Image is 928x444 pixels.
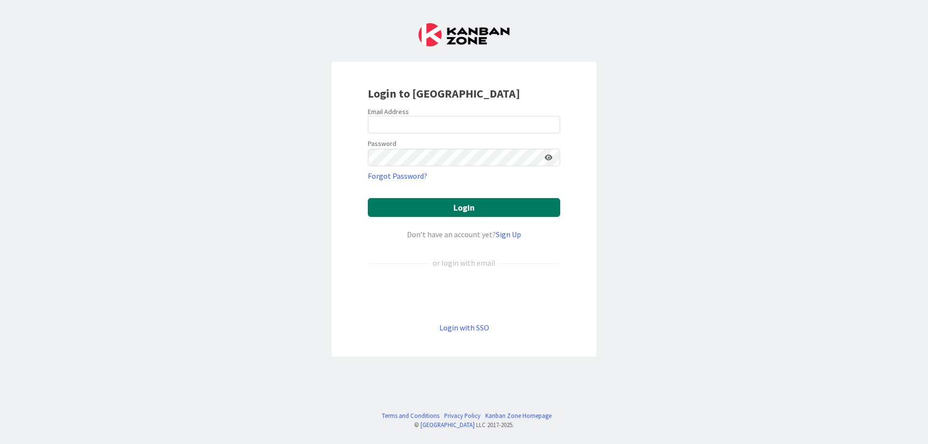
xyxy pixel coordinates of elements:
label: Password [368,139,396,149]
div: or login with email [430,257,498,269]
a: Forgot Password? [368,170,427,182]
a: Sign Up [496,229,521,239]
a: Terms and Conditions [382,411,439,420]
a: [GEOGRAPHIC_DATA] [420,421,475,429]
div: Don’t have an account yet? [368,229,560,240]
a: Privacy Policy [444,411,480,420]
b: Login to [GEOGRAPHIC_DATA] [368,86,520,101]
img: Kanban Zone [419,23,509,46]
label: Email Address [368,107,409,116]
iframe: Botón Iniciar sesión con Google [363,285,565,306]
button: Login [368,198,560,217]
a: Login with SSO [439,323,489,332]
div: © LLC 2017- 2025 . [377,420,551,430]
a: Kanban Zone Homepage [485,411,551,420]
